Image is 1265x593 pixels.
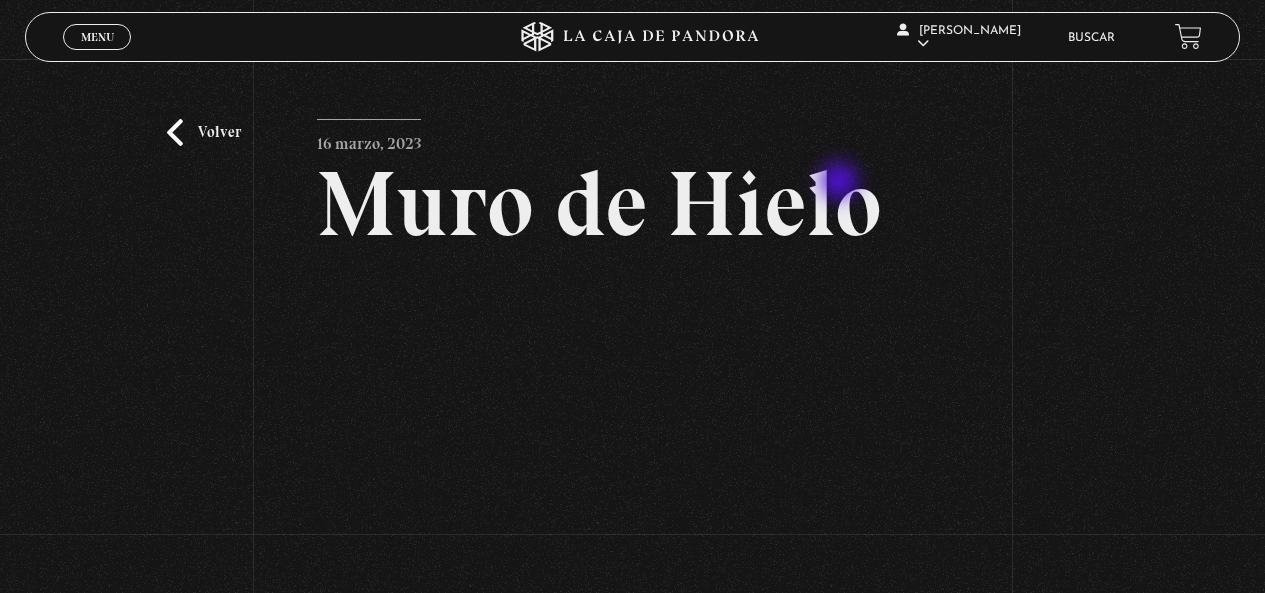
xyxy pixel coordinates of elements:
a: Volver [167,119,241,146]
h2: Muro de Hielo [317,158,948,250]
span: Cerrar [74,48,121,62]
span: [PERSON_NAME] [897,25,1021,50]
span: Menu [81,31,114,43]
a: Buscar [1068,32,1115,44]
p: 16 marzo, 2023 [317,119,421,159]
a: View your shopping cart [1175,23,1202,50]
